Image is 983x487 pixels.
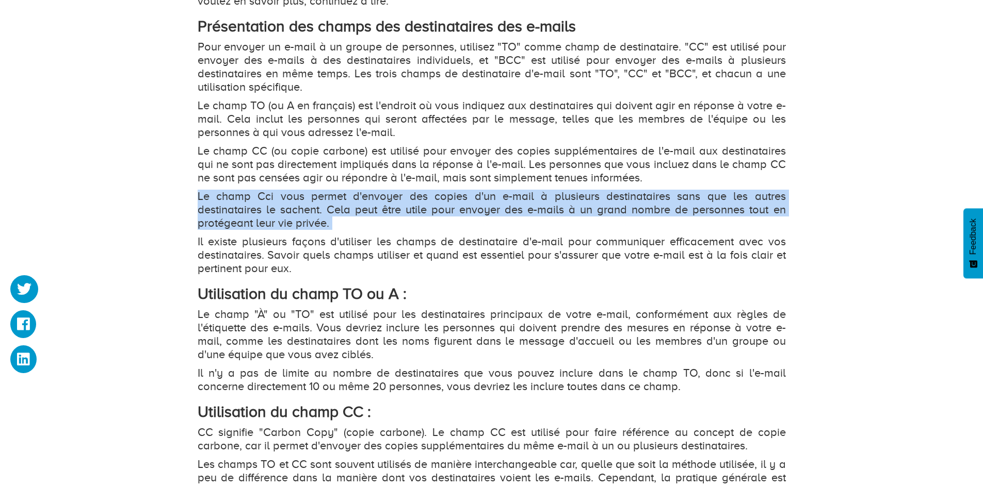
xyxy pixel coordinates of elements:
[198,190,786,230] p: Le champ Cci vous permet d'envoyer des copies d'un e-mail à plusieurs destinataires sans que les ...
[198,308,786,361] p: Le champ "À" ou "TO" est utilisé pour les destinataires principaux de votre e-mail, conformément ...
[198,426,786,452] p: CC signifie "Carbon Copy" (copie carbone). Le champ CC est utilisé pour faire référence au concep...
[198,403,371,421] strong: Utilisation du champ CC :
[770,317,977,442] iframe: Drift Widget Chat Window
[198,40,786,94] p: Pour envoyer un e-mail à un groupe de personnes, utilisez "TO" comme champ de destinataire. "CC" ...
[198,235,786,275] p: Il existe plusieurs façons d'utiliser les champs de destinataire d'e-mail pour communiquer effica...
[198,285,407,303] strong: Utilisation du champ TO ou A :
[931,435,971,475] iframe: Drift Widget Chat Controller
[198,18,576,35] strong: Présentation des champs des destinataires des e-mails
[198,99,786,139] p: Le champ TO (ou A en français) est l'endroit où vous indiquez aux destinataires qui doivent agir ...
[198,144,786,184] p: Le champ CC (ou copie carbone) est utilisé pour envoyer des copies supplémentaires de l'e-mail au...
[198,366,786,393] p: Il n'y a pas de limite au nombre de destinataires que vous pouvez inclure dans le champ TO, donc ...
[963,208,983,278] button: Feedback - Afficher l’enquête
[969,219,978,255] span: Feedback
